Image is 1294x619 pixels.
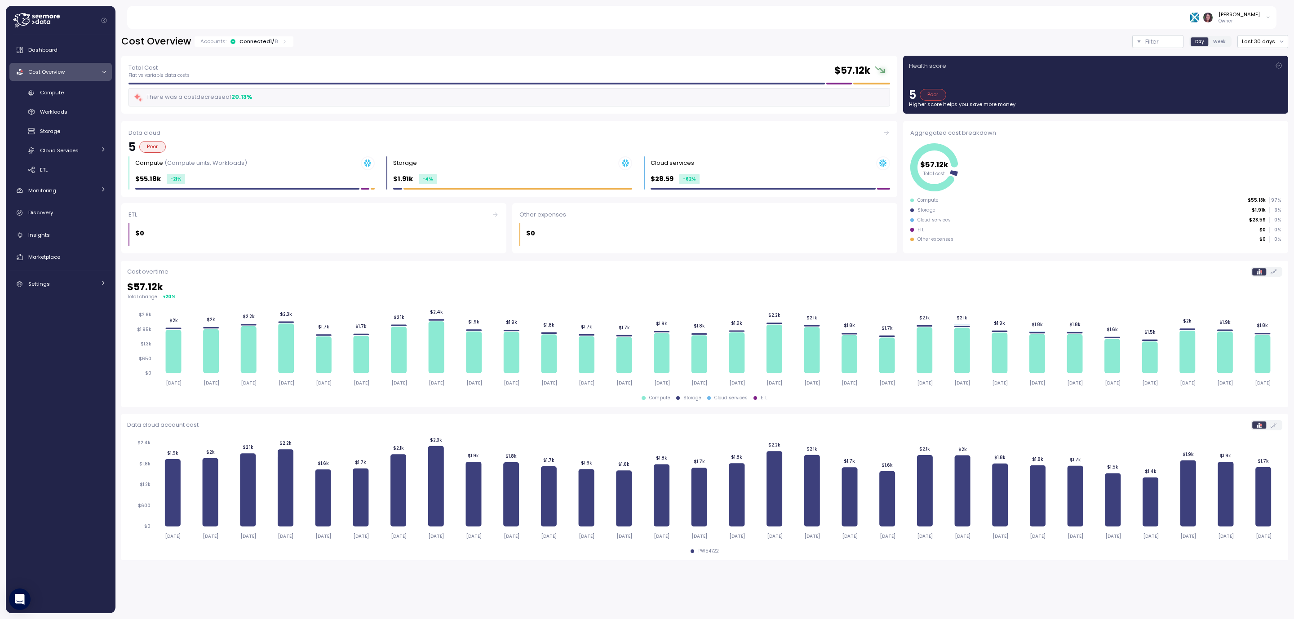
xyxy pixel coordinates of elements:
[921,159,949,170] tspan: $57.12k
[957,315,967,321] tspan: $2.1k
[164,159,247,167] p: (Compute units, Workloads)
[144,523,151,529] tspan: $0
[581,324,592,330] tspan: $1.7k
[767,380,782,386] tspan: [DATE]
[139,461,151,467] tspan: $1.8k
[917,227,924,233] div: ETL
[9,63,112,81] a: Cost Overview
[504,380,519,386] tspan: [DATE]
[169,318,177,323] tspan: $2k
[138,356,151,362] tspan: $650
[145,370,151,376] tspan: $0
[842,533,858,539] tspan: [DATE]
[121,35,191,48] h2: Cost Overview
[1257,323,1268,328] tspan: $1.8k
[1270,197,1281,203] p: 97 %
[1030,533,1046,539] tspan: [DATE]
[129,63,190,72] p: Total Cost
[200,38,226,45] p: Accounts:
[834,64,870,77] h2: $ 57.12k
[275,38,278,45] p: 8
[920,89,946,101] div: Poor
[166,380,182,386] tspan: [DATE]
[909,62,946,71] p: Health score
[203,380,219,386] tspan: [DATE]
[1143,533,1158,539] tspan: [DATE]
[881,325,892,331] tspan: $1.7k
[129,141,136,153] p: 5
[9,85,112,100] a: Compute
[121,414,1288,560] div: Aggregated cost breakdown
[1259,236,1266,243] p: $0
[731,320,742,326] tspan: $1.9k
[505,453,517,459] tspan: $1.8k
[1069,457,1081,463] tspan: $1.7k
[579,533,594,539] tspan: [DATE]
[28,209,53,216] span: Discovery
[693,459,705,464] tspan: $1.7k
[430,437,442,442] tspan: $2.3k
[165,293,176,300] div: 20 %
[28,280,50,287] span: Settings
[503,533,519,539] tspan: [DATE]
[909,89,916,101] p: 5
[165,533,181,539] tspan: [DATE]
[278,533,293,539] tspan: [DATE]
[129,72,190,79] p: Flat vs variable data costs
[919,315,930,321] tspan: $2.1k
[1105,533,1121,539] tspan: [DATE]
[1219,18,1260,24] p: Owner
[135,228,144,239] p: $0
[656,455,667,461] tspan: $1.8k
[714,395,748,401] div: Cloud services
[9,181,112,199] a: Monitoring
[315,533,331,539] tspan: [DATE]
[1219,319,1231,325] tspan: $1.9k
[581,460,592,466] tspan: $1.6k
[9,226,112,244] a: Insights
[1255,533,1271,539] tspan: [DATE]
[279,440,292,446] tspan: $2.2k
[167,174,185,184] div: -21 %
[430,309,443,315] tspan: $2.4k
[1180,533,1196,539] tspan: [DATE]
[318,324,329,330] tspan: $1.7k
[541,380,557,386] tspan: [DATE]
[543,322,554,328] tspan: $1.8k
[879,380,895,386] tspan: [DATE]
[1270,227,1281,233] p: 0 %
[919,446,930,452] tspan: $2.1k
[1145,37,1159,46] p: Filter
[1032,322,1043,327] tspan: $1.8k
[618,461,629,467] tspan: $1.6k
[1270,207,1281,213] p: 3 %
[651,174,674,184] p: $28.59
[1195,38,1204,45] span: Day
[207,317,215,323] tspan: $2k
[40,89,64,96] span: Compute
[924,171,945,177] tspan: Total cost
[649,395,670,401] div: Compute
[541,533,557,539] tspan: [DATE]
[127,294,157,300] p: Total change
[1219,11,1260,18] div: [PERSON_NAME]
[9,588,31,610] div: Open Intercom Messenger
[879,533,895,539] tspan: [DATE]
[1217,380,1233,386] tspan: [DATE]
[240,533,256,539] tspan: [DATE]
[1068,533,1083,539] tspan: [DATE]
[1259,227,1266,233] p: $0
[1132,35,1183,48] div: Filter
[1258,458,1269,464] tspan: $1.7k
[239,38,278,45] div: Connected 1 /
[729,380,744,386] tspan: [DATE]
[28,46,58,53] span: Dashboard
[140,341,151,347] tspan: $1.3k
[1067,380,1083,386] tspan: [DATE]
[654,380,669,386] tspan: [DATE]
[1248,197,1266,203] p: $55.18k
[355,459,366,465] tspan: $1.7k
[40,166,48,173] span: ETL
[138,312,151,318] tspan: $2.6k
[127,267,168,276] p: Cost overtime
